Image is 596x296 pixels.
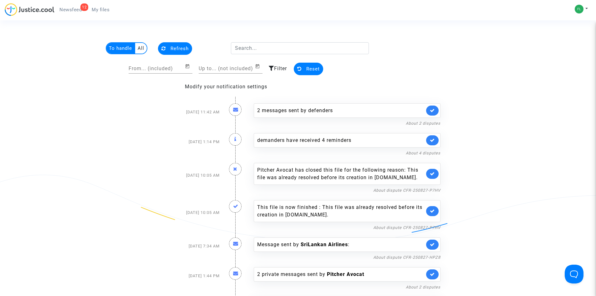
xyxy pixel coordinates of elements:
[406,285,441,289] a: About 2 disputes
[151,127,224,157] div: [DATE] 1:14 PM
[565,265,583,283] iframe: Help Scout Beacon - Open
[171,46,189,51] span: Refresh
[406,151,441,155] a: About 4 disputes
[274,65,287,71] span: Filter
[185,84,267,90] a: Modify your notification settings
[135,43,147,54] multi-toggle-item: All
[306,66,320,72] span: Reset
[255,63,262,70] button: Open calendar
[257,137,425,144] div: demanders have received 4 reminders
[231,42,369,54] input: Search...
[87,5,115,14] a: My files
[373,255,441,260] a: About dispute CFR-250827-HPZ8
[257,204,425,219] div: This file is now finished : This file was already resolved before its creation in [DOMAIN_NAME].
[257,107,425,114] div: 2 messages sent by defenders
[575,5,583,13] img: 27626d57a3ba4a5b969f53e3f2c8e71c
[59,7,82,13] span: Newsfeed
[373,225,441,230] a: About dispute CFR-250827-P7HV
[151,194,224,231] div: [DATE] 10:05 AM
[301,241,348,247] b: SriLankan Airlines
[327,271,364,277] b: Pitcher Avocat
[54,5,87,14] a: 12Newsfeed
[257,271,425,278] div: 2 private messages sent by
[151,261,224,291] div: [DATE] 1:44 PM
[257,166,425,181] div: Pitcher Avocat has closed this file for the following reason: This file was already resolved befo...
[106,43,135,54] multi-toggle-item: To handle
[151,231,224,261] div: [DATE] 7:34 AM
[151,97,224,127] div: [DATE] 11:42 AM
[151,157,224,194] div: [DATE] 10:05 AM
[406,121,441,126] a: About 2 disputes
[185,63,192,70] button: Open calendar
[158,42,192,55] button: Refresh
[373,188,441,193] a: About dispute CFR-250827-P7HV
[92,7,110,13] span: My files
[80,3,88,11] div: 12
[257,241,425,248] div: Message sent by :
[5,3,54,16] img: jc-logo.svg
[294,63,323,75] button: Reset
